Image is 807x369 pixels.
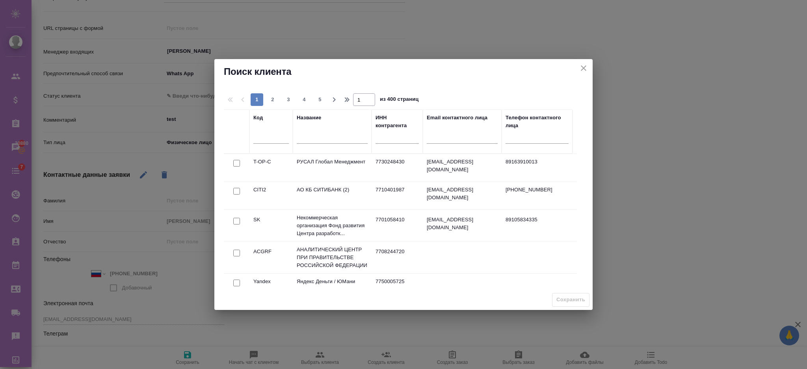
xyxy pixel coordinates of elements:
[249,274,293,301] td: Yandex
[427,114,487,122] div: Email контактного лица
[372,182,423,210] td: 7710401987
[249,244,293,271] td: ACGRF
[376,114,419,130] div: ИНН контрагента
[249,182,293,210] td: CITI2
[372,244,423,271] td: 7708244720
[298,93,311,106] button: 4
[427,186,498,202] p: [EMAIL_ADDRESS][DOMAIN_NAME]
[372,154,423,182] td: 7730248430
[266,93,279,106] button: 2
[372,274,423,301] td: 7750005725
[427,158,498,174] p: [EMAIL_ADDRESS][DOMAIN_NAME]
[506,216,569,224] p: 89105834335
[380,95,418,106] span: из 400 страниц
[552,293,589,307] span: Выберите клиента
[249,212,293,239] td: SK
[427,216,498,232] p: [EMAIL_ADDRESS][DOMAIN_NAME]
[297,186,368,194] p: АО КБ СИТИБАНК (2)
[282,93,295,106] button: 3
[253,114,263,122] div: Код
[224,65,583,78] h2: Поиск клиента
[266,96,279,104] span: 2
[249,154,293,182] td: T-OP-C
[282,96,295,104] span: 3
[298,96,311,104] span: 4
[297,214,368,237] p: Некоммерческая организация Фонд развития Центра разработк...
[578,62,589,74] button: close
[314,93,326,106] button: 5
[297,114,321,122] div: Название
[314,96,326,104] span: 5
[297,246,368,269] p: АНАЛИТИЧЕСКИЙ ЦЕНТР ПРИ ПРАВИТЕЛЬСТВЕ РОССИЙСКОЙ ФЕДЕРАЦИИ
[372,212,423,239] td: 7701058410
[506,186,569,194] p: [PHONE_NUMBER]
[297,278,368,286] p: Яндекс Деньги / ЮМани
[506,158,569,166] p: 89163910013
[297,158,368,166] p: РУСАЛ Глобал Менеджмент
[506,114,569,130] div: Телефон контактного лица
